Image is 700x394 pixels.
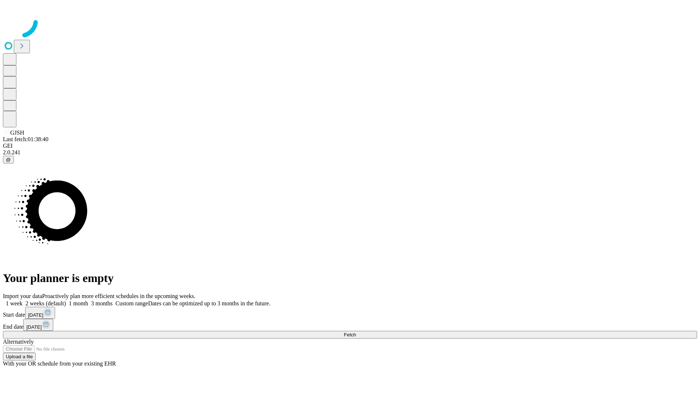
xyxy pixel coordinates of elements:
[3,360,116,367] span: With your OR schedule from your existing EHR
[3,136,48,142] span: Last fetch: 01:38:40
[344,332,356,337] span: Fetch
[3,319,697,331] div: End date
[26,300,66,306] span: 2 weeks (default)
[28,312,43,318] span: [DATE]
[3,339,34,345] span: Alternatively
[6,300,23,306] span: 1 week
[3,331,697,339] button: Fetch
[148,300,270,306] span: Dates can be optimized up to 3 months in the future.
[23,319,53,331] button: [DATE]
[116,300,148,306] span: Custom range
[3,353,36,360] button: Upload a file
[3,307,697,319] div: Start date
[6,157,11,162] span: @
[69,300,88,306] span: 1 month
[3,149,697,156] div: 2.0.241
[26,324,42,330] span: [DATE]
[3,293,42,299] span: Import your data
[3,271,697,285] h1: Your planner is empty
[3,143,697,149] div: GEI
[10,130,24,136] span: GJSH
[3,156,14,163] button: @
[25,307,55,319] button: [DATE]
[42,293,195,299] span: Proactively plan more efficient schedules in the upcoming weeks.
[91,300,113,306] span: 3 months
